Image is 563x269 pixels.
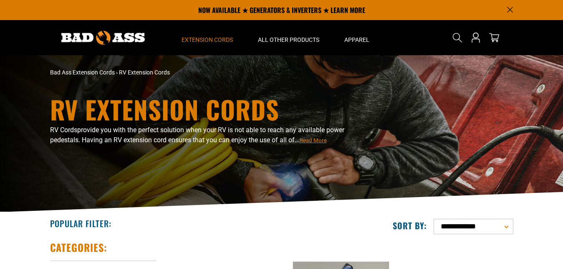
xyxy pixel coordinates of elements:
a: Bad Ass Extension Cords [50,69,115,76]
span: All Other Products [258,36,319,44]
summary: Extension Cords [169,20,245,55]
h2: Categories: [50,241,108,254]
label: Sort by: [393,220,427,231]
img: Bad Ass Extension Cords [61,31,145,45]
span: Apparel [344,36,369,44]
summary: All Other Products [245,20,332,55]
p: RV Cords [50,125,355,145]
span: Extension Cords [182,36,233,44]
span: provide you with the perfect solution when your RV is not able to reach any available power pedes... [50,126,344,144]
summary: Apparel [332,20,382,55]
h1: RV Extension Cords [50,97,355,122]
summary: Search [451,31,464,44]
span: Read More [300,137,327,143]
span: › [116,69,118,76]
span: RV Extension Cords [119,69,170,76]
nav: breadcrumbs [50,68,355,77]
h2: Popular Filter: [50,218,111,229]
